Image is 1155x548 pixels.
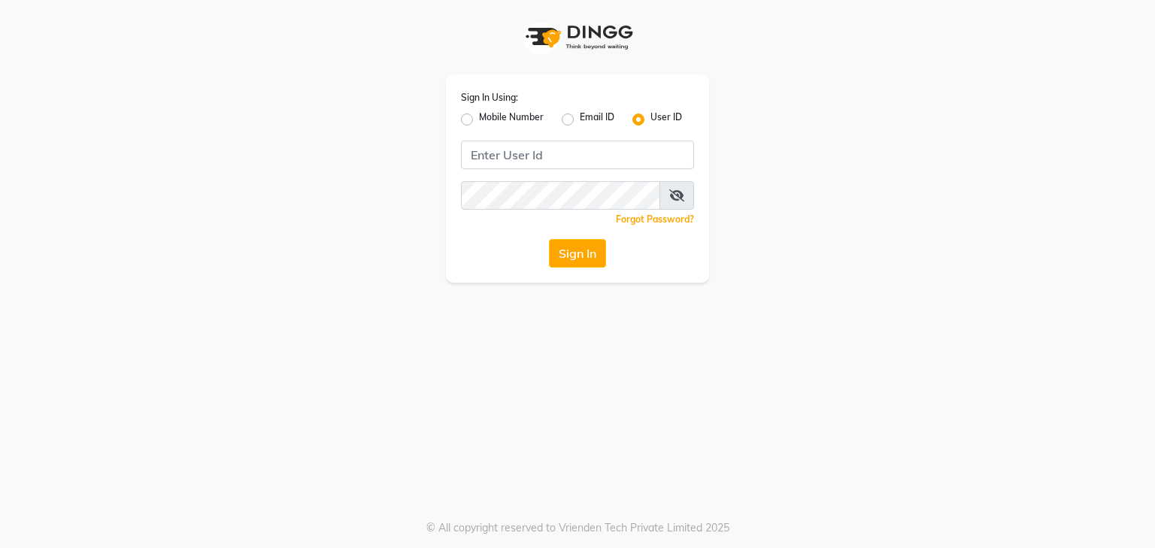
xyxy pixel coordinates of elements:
[549,239,606,268] button: Sign In
[650,111,682,129] label: User ID
[461,181,660,210] input: Username
[461,91,518,104] label: Sign In Using:
[616,213,694,225] a: Forgot Password?
[461,141,694,169] input: Username
[517,15,638,59] img: logo1.svg
[479,111,544,129] label: Mobile Number
[580,111,614,129] label: Email ID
